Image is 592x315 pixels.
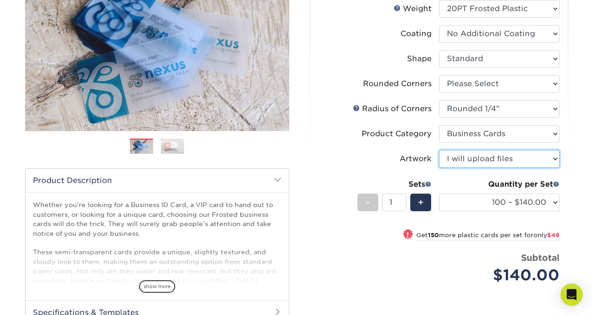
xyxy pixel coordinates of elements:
[416,232,560,241] small: Get more plastic cards per set for
[407,230,409,239] span: !
[161,138,184,154] img: Plastic Cards 02
[363,78,432,89] div: Rounded Corners
[139,280,175,293] span: show more
[400,153,432,164] div: Artwork
[521,252,560,263] strong: Subtotal
[362,128,432,139] div: Product Category
[428,232,439,239] strong: 150
[446,264,560,286] div: $140.00
[357,179,432,190] div: Sets
[439,179,560,190] div: Quantity per Set
[353,103,432,114] div: Radius of Corners
[547,232,560,239] span: $49
[25,169,289,192] h2: Product Description
[401,28,432,39] div: Coating
[394,3,432,14] div: Weight
[130,139,153,155] img: Plastic Cards 01
[407,53,432,64] div: Shape
[366,195,370,209] span: -
[418,195,424,209] span: +
[560,283,583,306] div: Open Intercom Messenger
[534,232,560,239] span: only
